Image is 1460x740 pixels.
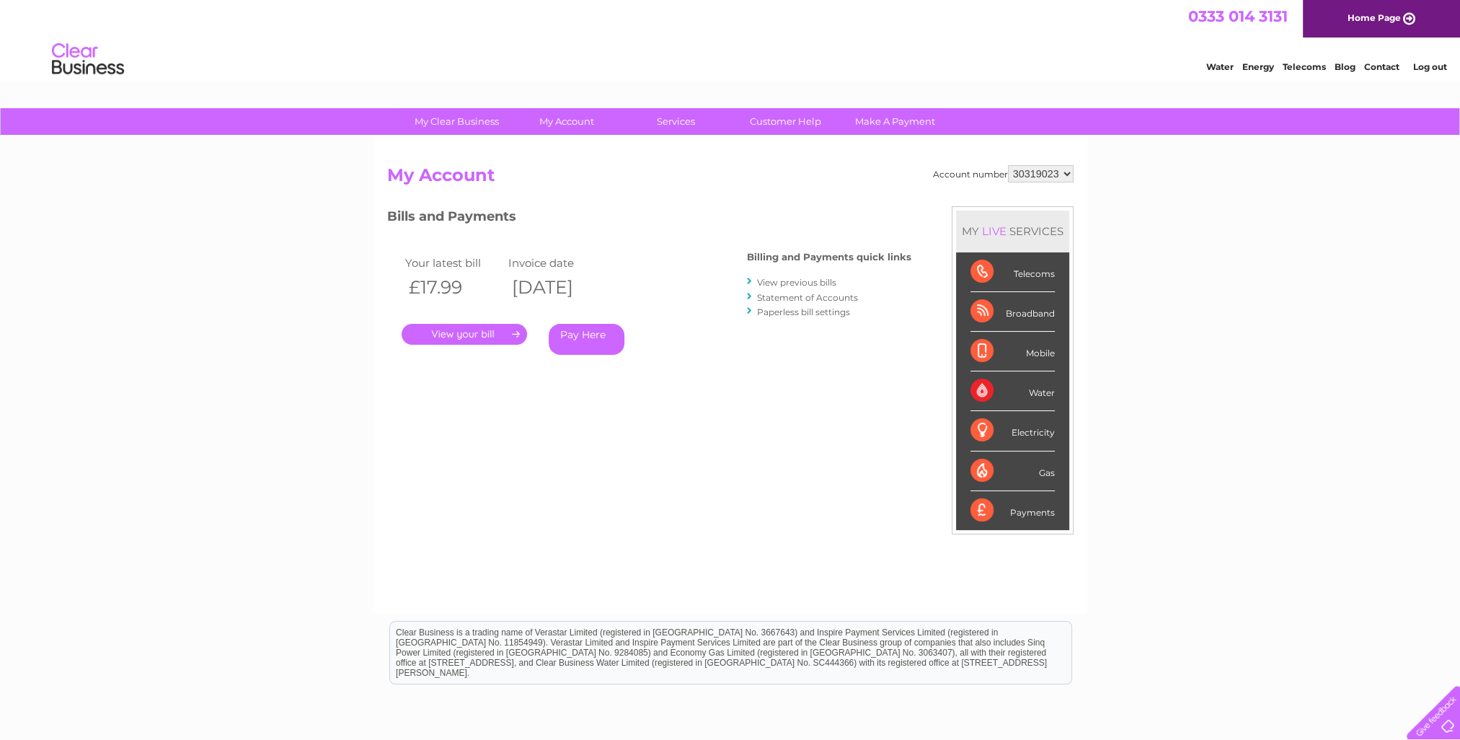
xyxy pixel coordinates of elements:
[390,8,1071,70] div: Clear Business is a trading name of Verastar Limited (registered in [GEOGRAPHIC_DATA] No. 3667643...
[1364,61,1399,72] a: Contact
[402,253,505,273] td: Your latest bill
[933,165,1074,182] div: Account number
[505,273,609,302] th: [DATE]
[747,252,911,263] h4: Billing and Payments quick links
[1283,61,1326,72] a: Telecoms
[836,108,955,135] a: Make A Payment
[616,108,735,135] a: Services
[970,332,1055,371] div: Mobile
[970,411,1055,451] div: Electricity
[757,307,850,317] a: Paperless bill settings
[1206,61,1234,72] a: Water
[402,273,505,302] th: £17.99
[757,292,858,303] a: Statement of Accounts
[979,224,1009,238] div: LIVE
[51,38,125,82] img: logo.png
[387,165,1074,193] h2: My Account
[1413,61,1447,72] a: Log out
[507,108,626,135] a: My Account
[726,108,845,135] a: Customer Help
[387,206,911,232] h3: Bills and Payments
[397,108,516,135] a: My Clear Business
[505,253,609,273] td: Invoice date
[549,324,624,355] a: Pay Here
[1188,7,1288,25] a: 0333 014 3131
[970,292,1055,332] div: Broadband
[970,371,1055,411] div: Water
[757,277,836,288] a: View previous bills
[970,491,1055,530] div: Payments
[956,211,1069,252] div: MY SERVICES
[970,452,1055,491] div: Gas
[1335,61,1355,72] a: Blog
[1242,61,1274,72] a: Energy
[402,324,527,345] a: .
[970,252,1055,292] div: Telecoms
